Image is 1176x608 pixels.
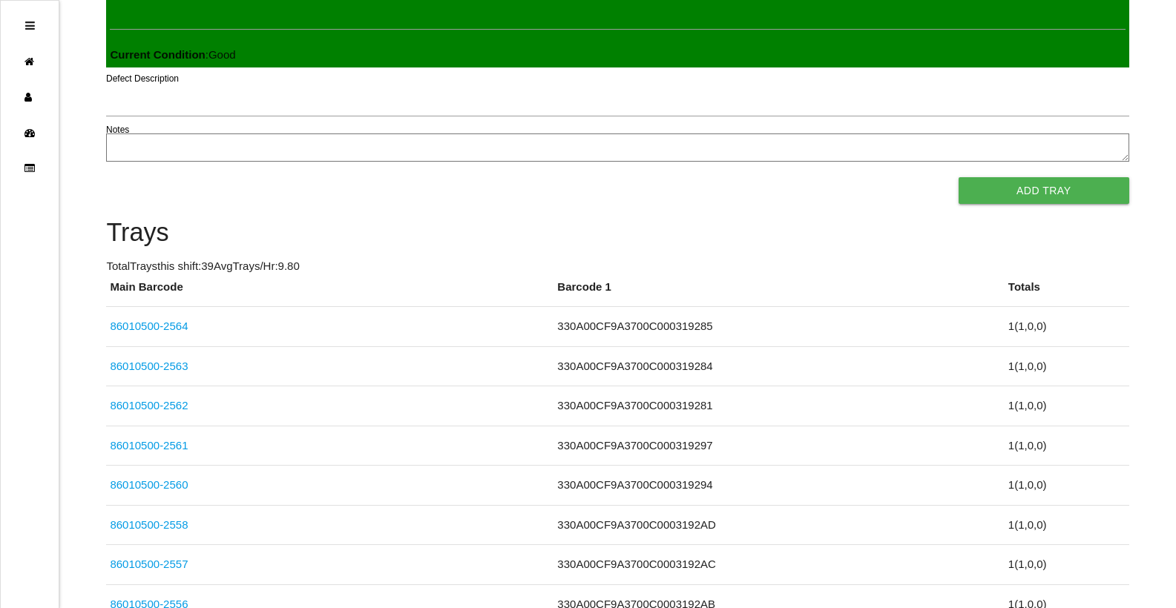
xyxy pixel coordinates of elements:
[106,258,1129,275] p: Total Trays this shift: 39 Avg Trays /Hr: 9.80
[110,439,188,452] a: 86010500-2561
[106,279,553,307] th: Main Barcode
[553,307,1004,347] td: 330A00CF9A3700C000319285
[25,8,35,44] div: Open
[110,478,188,491] a: 86010500-2560
[553,545,1004,585] td: 330A00CF9A3700C0003192AC
[110,518,188,531] a: 86010500-2558
[959,177,1129,204] button: Add Tray
[1005,386,1129,426] td: 1 ( 1 , 0 , 0 )
[553,505,1004,545] td: 330A00CF9A3700C0003192AD
[1005,346,1129,386] td: 1 ( 1 , 0 , 0 )
[1005,426,1129,466] td: 1 ( 1 , 0 , 0 )
[110,320,188,332] a: 86010500-2564
[1005,545,1129,585] td: 1 ( 1 , 0 , 0 )
[1005,505,1129,545] td: 1 ( 1 , 0 , 0 )
[553,279,1004,307] th: Barcode 1
[553,386,1004,426] td: 330A00CF9A3700C000319281
[106,72,179,85] label: Defect Description
[110,399,188,412] a: 86010500-2562
[553,426,1004,466] td: 330A00CF9A3700C000319297
[106,123,129,136] label: Notes
[110,48,235,61] span: : Good
[106,219,1129,247] h4: Trays
[1005,307,1129,347] td: 1 ( 1 , 0 , 0 )
[110,360,188,372] a: 86010500-2563
[553,466,1004,506] td: 330A00CF9A3700C000319294
[1005,279,1129,307] th: Totals
[110,558,188,570] a: 86010500-2557
[110,48,205,61] b: Current Condition
[553,346,1004,386] td: 330A00CF9A3700C000319284
[1005,466,1129,506] td: 1 ( 1 , 0 , 0 )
